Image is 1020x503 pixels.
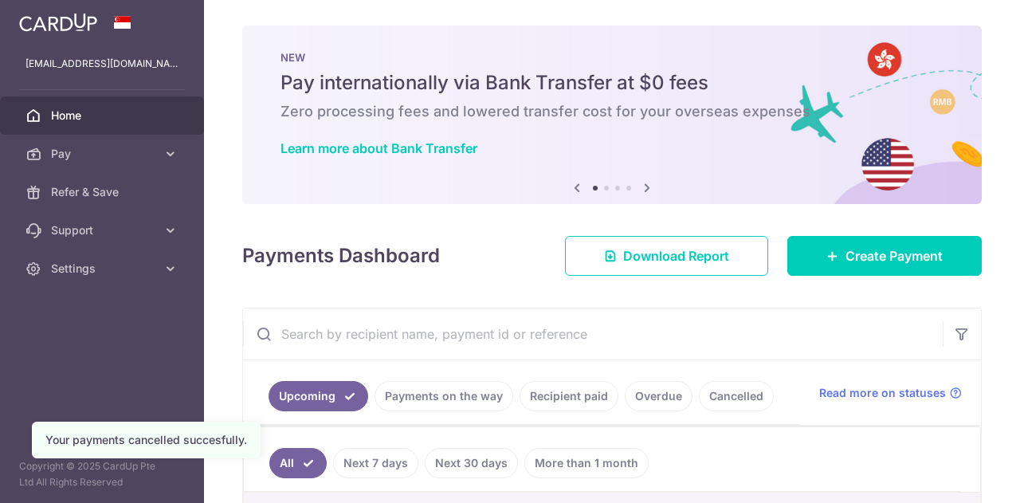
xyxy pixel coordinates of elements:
[280,102,943,121] h6: Zero processing fees and lowered transfer cost for your overseas expenses
[524,448,649,478] a: More than 1 month
[269,381,368,411] a: Upcoming
[242,26,982,204] img: Bank transfer banner
[625,381,692,411] a: Overdue
[280,51,943,64] p: NEW
[787,236,982,276] a: Create Payment
[25,56,178,72] p: [EMAIL_ADDRESS][DOMAIN_NAME]
[333,448,418,478] a: Next 7 days
[51,261,156,277] span: Settings
[51,184,156,200] span: Refer & Save
[845,246,943,265] span: Create Payment
[45,432,247,448] div: Your payments cancelled succesfully.
[19,13,97,32] img: CardUp
[51,222,156,238] span: Support
[699,381,774,411] a: Cancelled
[269,448,327,478] a: All
[425,448,518,478] a: Next 30 days
[918,455,1004,495] iframe: Opens a widget where you can find more information
[243,308,943,360] input: Search by recipient name, payment id or reference
[623,246,729,265] span: Download Report
[242,242,440,270] h4: Payments Dashboard
[565,236,768,276] a: Download Report
[51,108,156,124] span: Home
[375,381,513,411] a: Payments on the way
[819,385,946,401] span: Read more on statuses
[51,146,156,162] span: Pay
[280,70,943,96] h5: Pay internationally via Bank Transfer at $0 fees
[520,381,618,411] a: Recipient paid
[280,140,477,156] a: Learn more about Bank Transfer
[819,385,962,401] a: Read more on statuses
